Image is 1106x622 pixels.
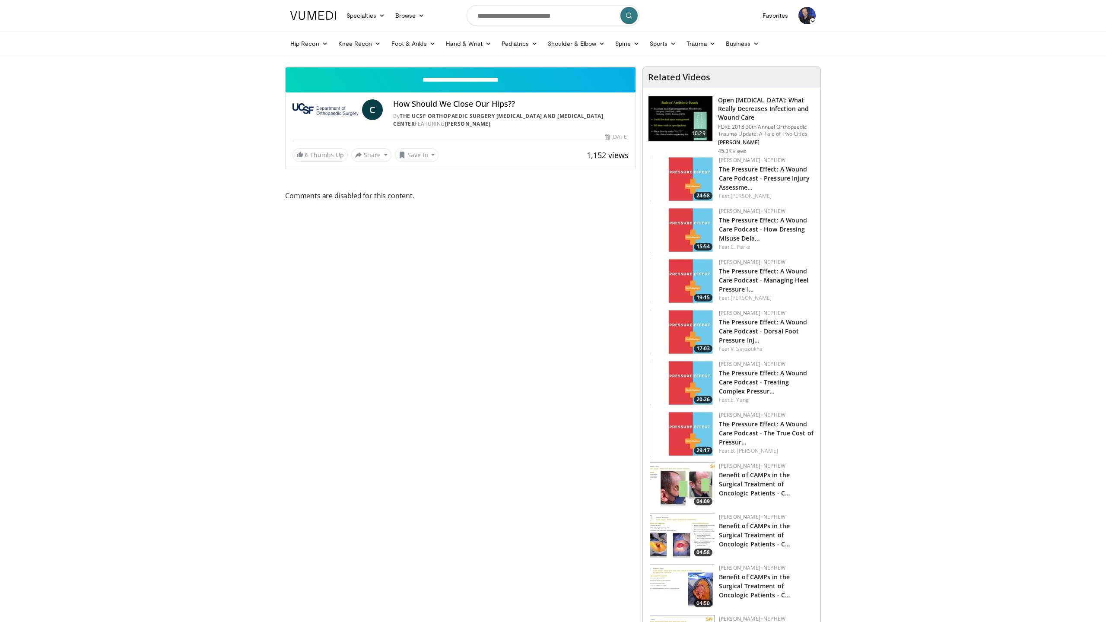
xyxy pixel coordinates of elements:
a: Benefit of CAMPs in the Surgical Treatment of Oncologic Patients - C… [719,573,790,599]
a: [PERSON_NAME]+Nephew [719,309,785,317]
img: VuMedi Logo [290,11,336,20]
a: 29:17 [650,411,715,457]
a: B. [PERSON_NAME] [731,447,778,454]
div: Feat. [719,396,814,404]
a: [PERSON_NAME]+Nephew [719,207,785,215]
img: 2a658e12-bd38-46e9-9f21-8239cc81ed40.150x105_q85_crop-smart_upscale.jpg [650,156,715,202]
a: Specialties [341,7,390,24]
img: Avatar [798,7,816,24]
a: 6 Thumbs Up [292,148,348,162]
span: 24:58 [694,192,712,200]
a: The Pressure Effect: A Wound Care Podcast - Managing Heel Pressure I… [719,267,809,293]
span: 04:58 [694,549,712,556]
a: 04:09 [650,462,715,508]
img: 60a7b2e5-50df-40c4-868a-521487974819.150x105_q85_crop-smart_upscale.jpg [650,258,715,304]
a: 19:15 [650,258,715,304]
img: b8034b56-5e6c-44c4-8a90-abb72a46328a.150x105_q85_crop-smart_upscale.jpg [650,513,715,559]
a: [PERSON_NAME]+Nephew [719,411,785,419]
a: [PERSON_NAME] [445,120,491,127]
a: [PERSON_NAME] [731,192,772,200]
button: Save to [395,148,439,162]
a: The UCSF Orthopaedic Surgery [MEDICAL_DATA] and [MEDICAL_DATA] Center [393,112,603,127]
a: Sports [645,35,682,52]
a: Hand & Wrist [441,35,496,52]
a: [PERSON_NAME]+Nephew [719,564,785,571]
a: Shoulder & Elbow [543,35,610,52]
img: 9ea3e4e5-613d-48e5-a922-d8ad75ab8de9.150x105_q85_crop-smart_upscale.jpg [650,462,715,508]
a: The Pressure Effect: A Wound Care Podcast - Pressure Injury Assessme… [719,165,810,191]
span: 10:29 [688,129,709,138]
a: 20:26 [650,360,715,406]
img: bce944ac-c964-4110-a3bf-6462e96f2fa7.150x105_q85_crop-smart_upscale.jpg [650,411,715,457]
p: FORE 2018 30th Annual Orthopaedic Trauma Update: A Tale of Two Cities [718,124,815,137]
img: ded7be61-cdd8-40fc-98a3-de551fea390e.150x105_q85_crop-smart_upscale.jpg [648,96,712,141]
a: Trauma [681,35,721,52]
span: 04:50 [694,600,712,607]
a: Foot & Ankle [386,35,441,52]
a: C [362,99,383,120]
a: [PERSON_NAME]+Nephew [719,360,785,368]
a: 17:03 [650,309,715,355]
a: Hip Recon [285,35,333,52]
span: 29:17 [694,447,712,454]
a: Favorites [757,7,793,24]
div: By FEATURING [393,112,628,128]
div: Feat. [719,243,814,251]
a: 24:58 [650,156,715,202]
a: [PERSON_NAME]+Nephew [719,513,785,520]
input: Search topics, interventions [467,5,639,26]
a: Knee Recon [333,35,386,52]
img: 5dccabbb-5219-43eb-ba82-333b4a767645.150x105_q85_crop-smart_upscale.jpg [650,360,715,406]
a: Business [721,35,765,52]
span: 04:09 [694,498,712,505]
a: [PERSON_NAME]+Nephew [719,156,785,164]
div: Feat. [719,447,814,455]
a: C. Parks [731,243,750,251]
h3: Open [MEDICAL_DATA]: What Really Decreases Infection and Wound Care [718,96,815,122]
a: 15:54 [650,207,715,253]
a: [PERSON_NAME] [731,294,772,301]
a: 04:50 [650,564,715,609]
a: Benefit of CAMPs in the Surgical Treatment of Oncologic Patients - C… [719,471,790,497]
a: [PERSON_NAME]+Nephew [719,258,785,266]
img: 61e02083-5525-4adc-9284-c4ef5d0bd3c4.150x105_q85_crop-smart_upscale.jpg [650,207,715,253]
span: 17:03 [694,345,712,352]
a: Pediatrics [496,35,543,52]
a: The Pressure Effect: A Wound Care Podcast - Dorsal Foot Pressure Inj… [719,318,807,344]
a: The Pressure Effect: A Wound Care Podcast - How Dressing Misuse Dela… [719,216,807,242]
button: Share [351,148,391,162]
p: 45.3K views [718,148,747,155]
h4: Related Videos [648,72,710,83]
a: V. Saysoukha [731,345,763,352]
div: Feat. [719,294,814,302]
img: 9fb315fc-567e-460d-a6fa-7ed0224424d7.150x105_q85_crop-smart_upscale.jpg [650,564,715,609]
span: Comments are disabled for this content. [285,190,636,201]
img: The UCSF Orthopaedic Surgery Arthritis and Joint Replacement Center [292,99,359,120]
div: Feat. [719,345,814,353]
span: 6 [305,151,308,159]
span: 20:26 [694,396,712,403]
div: Feat. [719,192,814,200]
a: E. Yang [731,396,749,403]
img: d68379d8-97de-484f-9076-f39c80eee8eb.150x105_q85_crop-smart_upscale.jpg [650,309,715,355]
span: 19:15 [694,294,712,301]
a: [PERSON_NAME]+Nephew [719,462,785,470]
a: Browse [390,7,430,24]
div: [DATE] [605,133,628,141]
span: 1,152 views [587,150,629,160]
a: Benefit of CAMPs in the Surgical Treatment of Oncologic Patients - C… [719,522,790,548]
span: 15:54 [694,243,712,251]
a: 10:29 Open [MEDICAL_DATA]: What Really Decreases Infection and Wound Care FORE 2018 30th Annual O... [648,96,815,155]
a: Spine [610,35,644,52]
a: 04:58 [650,513,715,559]
a: The Pressure Effect: A Wound Care Podcast - Treating Complex Pressur… [719,369,807,395]
a: The Pressure Effect: A Wound Care Podcast - The True Cost of Pressur… [719,420,814,446]
p: [PERSON_NAME] [718,139,815,146]
h4: How Should We Close Our Hips?? [393,99,628,109]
